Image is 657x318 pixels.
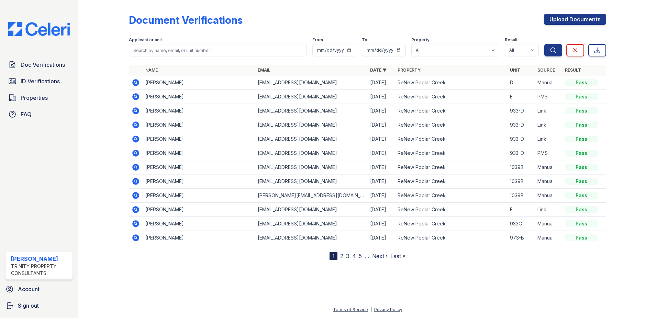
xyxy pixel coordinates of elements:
[507,231,535,245] td: 973-B
[565,206,598,213] div: Pass
[565,150,598,157] div: Pass
[255,174,367,189] td: [EMAIL_ADDRESS][DOMAIN_NAME]
[395,231,507,245] td: ReNew Poplar Creek
[395,90,507,104] td: ReNew Poplar Creek
[21,77,60,85] span: ID Verifications
[129,14,243,26] div: Document Verifications
[255,118,367,132] td: [EMAIL_ADDRESS][DOMAIN_NAME]
[367,132,395,146] td: [DATE]
[340,253,343,259] a: 2
[21,110,32,118] span: FAQ
[535,90,562,104] td: PMS
[505,37,517,43] label: Result
[143,231,255,245] td: [PERSON_NAME]
[395,174,507,189] td: ReNew Poplar Creek
[3,22,75,36] img: CE_Logo_Blue-a8612792a0a2168367f1c8372b55b34899dd931a85d93a1a3d3e32e68fde9ad4.png
[507,189,535,203] td: 1039B
[143,174,255,189] td: [PERSON_NAME]
[143,76,255,90] td: [PERSON_NAME]
[11,255,70,263] div: [PERSON_NAME]
[367,104,395,118] td: [DATE]
[507,203,535,217] td: F
[565,79,598,86] div: Pass
[507,132,535,146] td: 933-D
[565,67,581,73] a: Result
[367,146,395,160] td: [DATE]
[255,189,367,203] td: [PERSON_NAME][EMAIL_ADDRESS][DOMAIN_NAME]
[143,146,255,160] td: [PERSON_NAME]
[507,118,535,132] td: 933-D
[535,174,562,189] td: Manual
[535,160,562,174] td: Manual
[395,146,507,160] td: ReNew Poplar Creek
[143,118,255,132] td: [PERSON_NAME]
[395,76,507,90] td: ReNew Poplar Creek
[367,203,395,217] td: [DATE]
[3,282,75,296] a: Account
[537,67,555,73] a: Source
[255,160,367,174] td: [EMAIL_ADDRESS][DOMAIN_NAME]
[565,121,598,128] div: Pass
[535,118,562,132] td: Link
[145,67,158,73] a: Name
[395,118,507,132] td: ReNew Poplar Creek
[365,252,369,260] span: …
[535,189,562,203] td: Manual
[346,253,349,259] a: 3
[544,14,606,25] a: Upload Documents
[507,217,535,231] td: 933C
[565,107,598,114] div: Pass
[411,37,430,43] label: Property
[395,160,507,174] td: ReNew Poplar Creek
[367,160,395,174] td: [DATE]
[255,90,367,104] td: [EMAIL_ADDRESS][DOMAIN_NAME]
[129,44,307,56] input: Search by name, email, or unit number
[370,307,372,312] div: |
[143,217,255,231] td: [PERSON_NAME]
[535,146,562,160] td: PMS
[507,104,535,118] td: 933-D
[565,93,598,100] div: Pass
[535,76,562,90] td: Manual
[395,104,507,118] td: ReNew Poplar Creek
[367,217,395,231] td: [DATE]
[143,203,255,217] td: [PERSON_NAME]
[367,76,395,90] td: [DATE]
[535,104,562,118] td: Link
[255,203,367,217] td: [EMAIL_ADDRESS][DOMAIN_NAME]
[565,178,598,185] div: Pass
[535,231,562,245] td: Manual
[255,217,367,231] td: [EMAIL_ADDRESS][DOMAIN_NAME]
[21,94,48,102] span: Properties
[255,231,367,245] td: [EMAIL_ADDRESS][DOMAIN_NAME]
[5,74,73,88] a: ID Verifications
[367,231,395,245] td: [DATE]
[395,189,507,203] td: ReNew Poplar Creek
[372,253,388,259] a: Next ›
[5,107,73,121] a: FAQ
[374,307,402,312] a: Privacy Policy
[390,253,405,259] a: Last »
[395,203,507,217] td: ReNew Poplar Creek
[362,37,367,43] label: To
[395,132,507,146] td: ReNew Poplar Creek
[398,67,421,73] a: Property
[565,136,598,142] div: Pass
[367,189,395,203] td: [DATE]
[255,104,367,118] td: [EMAIL_ADDRESS][DOMAIN_NAME]
[352,253,356,259] a: 4
[510,67,520,73] a: Unit
[395,217,507,231] td: ReNew Poplar Creek
[565,220,598,227] div: Pass
[21,61,65,69] span: Doc Verifications
[535,217,562,231] td: Manual
[565,192,598,199] div: Pass
[255,132,367,146] td: [EMAIL_ADDRESS][DOMAIN_NAME]
[359,253,362,259] a: 5
[333,307,368,312] a: Terms of Service
[143,132,255,146] td: [PERSON_NAME]
[11,263,70,277] div: Trinity Property Consultants
[255,146,367,160] td: [EMAIL_ADDRESS][DOMAIN_NAME]
[258,67,270,73] a: Email
[565,164,598,171] div: Pass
